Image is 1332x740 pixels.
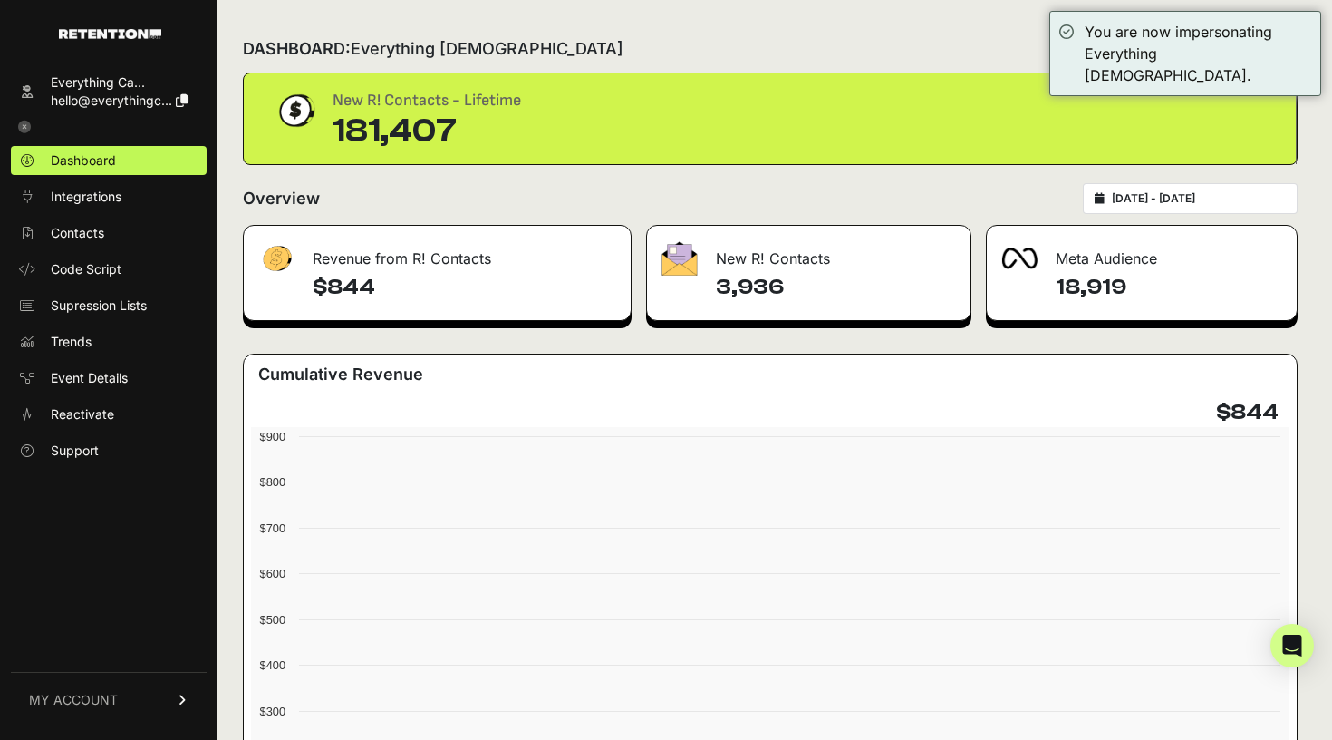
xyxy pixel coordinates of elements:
[51,442,99,460] span: Support
[11,291,207,320] a: Supression Lists
[51,405,114,424] span: Reactivate
[260,705,285,718] text: $300
[273,88,318,133] img: dollar-coin-05c43ed7efb7bc0c12610022525b4bbbb207c7efeef5aecc26f025e68dcafac9.png
[51,224,104,242] span: Contacts
[260,430,285,443] text: $900
[11,182,207,211] a: Integrations
[11,364,207,393] a: Event Details
[51,333,92,351] span: Trends
[11,219,207,248] a: Contacts
[11,400,207,429] a: Reactivate
[716,273,955,302] h4: 3,936
[11,68,207,115] a: Everything Ca... hello@everythingc...
[333,88,521,113] div: New R! Contacts - Lifetime
[244,226,631,280] div: Revenue from R! Contacts
[1001,248,1038,269] img: fa-meta-2f981b61bb99beabf952f7030308934f19ce035c18b003e963880cc3fabeebb7.png
[1216,398,1279,427] h4: $844
[11,327,207,356] a: Trends
[260,521,285,535] text: $700
[987,226,1297,280] div: Meta Audience
[51,92,172,108] span: hello@everythingc...
[59,29,161,39] img: Retention.com
[51,369,128,387] span: Event Details
[258,241,294,277] img: fa-dollar-13500eef13a19c4ab2b9ed9ad552e47b0d9fc28b02b83b90ba0e00f96d6372e9.png
[29,691,118,709] span: MY ACCOUNT
[647,226,970,280] div: New R! Contacts
[313,273,616,302] h4: $844
[1085,21,1311,86] div: You are now impersonating Everything [DEMOGRAPHIC_DATA].
[260,475,285,489] text: $800
[351,39,623,58] span: Everything [DEMOGRAPHIC_DATA]
[243,36,623,62] h2: DASHBOARD:
[51,188,121,206] span: Integrations
[51,151,116,170] span: Dashboard
[11,436,207,465] a: Support
[661,241,698,276] img: fa-envelope-19ae18322b30453b285274b1b8af3d052b27d846a4fbe8435d1a52b978f639a2.png
[260,567,285,580] text: $600
[260,658,285,672] text: $400
[333,113,521,150] div: 181,407
[51,260,121,278] span: Code Script
[11,146,207,175] a: Dashboard
[258,362,423,387] h3: Cumulative Revenue
[260,613,285,627] text: $500
[1270,624,1314,667] div: Open Intercom Messenger
[51,73,188,92] div: Everything Ca...
[1056,273,1282,302] h4: 18,919
[11,672,207,727] a: MY ACCOUNT
[51,297,147,315] span: Supression Lists
[11,255,207,284] a: Code Script
[243,186,320,211] h2: Overview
